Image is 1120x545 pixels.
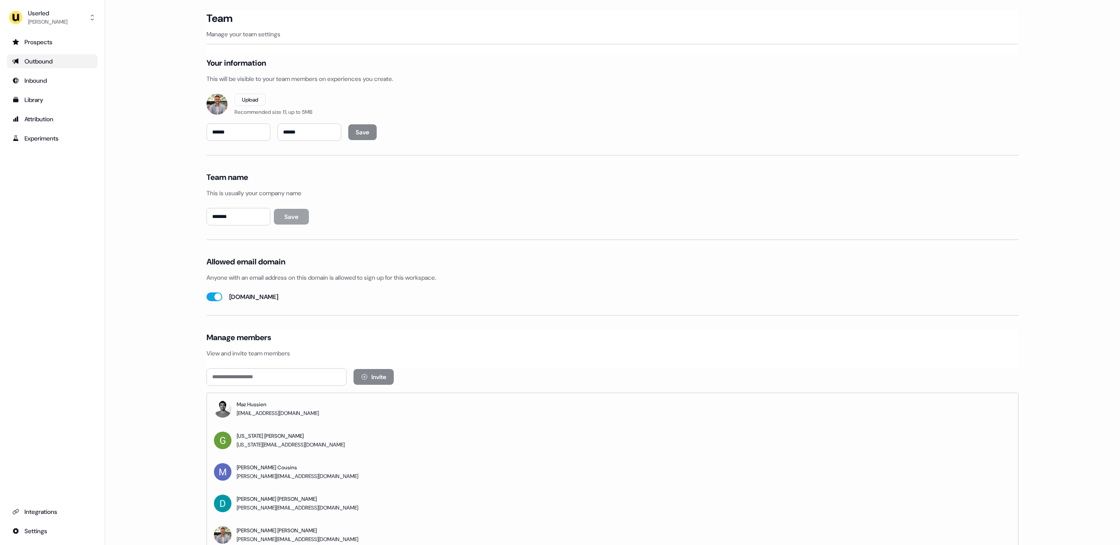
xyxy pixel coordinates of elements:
[206,172,248,183] h4: Team name
[206,257,285,267] h4: Allowed email domain
[7,7,98,28] button: Userled[PERSON_NAME]
[7,131,98,145] a: Go to experiments
[206,94,227,115] img: eyJ0eXBlIjoicHJveHkiLCJzcmMiOiJodHRwczovL2ltYWdlcy5jbGVyay5kZXYvb2F1dGhfZ29vZ2xlL2ltZ18ydlhmdEFxN...
[12,527,92,535] div: Settings
[237,432,345,440] p: [US_STATE] [PERSON_NAME]
[206,30,1018,39] p: Manage your team settings
[7,74,98,88] a: Go to Inbound
[237,400,319,409] p: Maz Hussien
[12,76,92,85] div: Inbound
[206,74,1018,83] p: This will be visible to your team members on experiences you create.
[229,292,278,301] label: [DOMAIN_NAME]
[237,472,358,481] p: [PERSON_NAME][EMAIL_ADDRESS][DOMAIN_NAME]
[12,507,92,516] div: Integrations
[206,58,266,68] h4: Your information
[237,463,358,472] p: [PERSON_NAME] Cousins
[214,463,231,481] img: eyJ0eXBlIjoicHJveHkiLCJzcmMiOiJodHRwczovL2ltYWdlcy5jbGVyay5kZXYvb2F1dGhfZ29vZ2xlL2ltZ18zMVZBSUpQM...
[7,93,98,107] a: Go to templates
[234,108,312,116] div: Recommended size 1:1, up to 5MB
[206,349,1018,358] p: View and invite team members
[28,9,67,18] div: Userled
[237,409,319,418] p: [EMAIL_ADDRESS][DOMAIN_NAME]
[28,18,67,26] div: [PERSON_NAME]
[214,432,231,449] img: eyJ0eXBlIjoicHJveHkiLCJzcmMiOiJodHRwczovL2ltYWdlcy5jbGVyay5kZXYvb2F1dGhfZ29vZ2xlL2ltZ18zMjVvSnlrR...
[7,524,98,538] a: Go to integrations
[12,57,92,66] div: Outbound
[237,535,358,544] p: [PERSON_NAME][EMAIL_ADDRESS][DOMAIN_NAME]
[7,112,98,126] a: Go to attribution
[206,189,1018,197] p: This is usually your company name
[237,495,358,503] p: [PERSON_NAME] [PERSON_NAME]
[12,95,92,104] div: Library
[12,134,92,143] div: Experiments
[206,12,232,25] h3: Team
[214,400,231,418] img: eyJ0eXBlIjoicHJveHkiLCJzcmMiOiJodHRwczovL2ltYWdlcy5jbGVyay5kZXYvb2F1dGhfZ29vZ2xlL2ltZ18zMjh5TXR1W...
[7,35,98,49] a: Go to prospects
[274,209,309,225] button: Save
[12,115,92,123] div: Attribution
[234,94,266,106] button: Upload
[214,495,231,512] img: eyJ0eXBlIjoicHJveHkiLCJzcmMiOiJodHRwczovL2ltYWdlcy5jbGVyay5kZXYvb2F1dGhfZ29vZ2xlL2ltZ18yd01IclZje...
[237,503,358,512] p: [PERSON_NAME][EMAIL_ADDRESS][DOMAIN_NAME]
[237,526,358,535] p: [PERSON_NAME] [PERSON_NAME]
[206,332,271,343] h4: Manage members
[7,54,98,68] a: Go to outbound experience
[12,38,92,46] div: Prospects
[206,273,1018,282] p: Anyone with an email address on this domain is allowed to sign up for this workspace.
[237,440,345,449] p: [US_STATE][EMAIL_ADDRESS][DOMAIN_NAME]
[214,526,231,544] img: eyJ0eXBlIjoicHJveHkiLCJzcmMiOiJodHRwczovL2ltYWdlcy5jbGVyay5kZXYvb2F1dGhfZ29vZ2xlL2ltZ18ydlhmdEFxN...
[7,505,98,519] a: Go to integrations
